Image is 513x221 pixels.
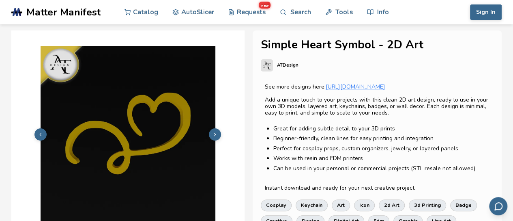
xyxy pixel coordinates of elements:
[261,59,494,80] a: ATDesign's profileATDesign
[354,199,375,211] a: icon
[332,199,350,211] a: art
[273,124,490,133] p: Great for adding subtle detail to your 3D prints
[273,164,490,173] p: Can be used in your personal or commercial projects (STL resale not allowed)
[379,199,405,211] a: 2d art
[273,134,490,143] p: Beginner-friendly, clean lines for easy printing and integration
[277,61,298,69] p: ATDesign
[296,199,328,211] a: keychain
[450,199,477,211] a: badge
[470,4,502,20] button: Sign In
[273,144,490,153] p: Perfect for cosplay props, custom organizers, jewelry, or layered panels
[326,83,385,91] a: [URL][DOMAIN_NAME]
[261,199,292,211] a: cosplay
[265,97,490,116] p: Add a unique touch to your projects with this clean 2D art design, ready to use in your own 3D mo...
[259,2,270,9] span: new
[261,39,494,51] h1: Simple Heart Symbol - 2D Art
[26,6,101,18] span: Matter Manifest
[265,185,490,191] p: Instant download and ready for your next creative project.
[409,199,446,211] a: 3d printing
[265,84,490,90] p: See more designs here:
[489,197,507,215] button: Send feedback via email
[273,154,490,162] p: Works with resin and FDM printers
[261,59,273,71] img: ATDesign's profile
